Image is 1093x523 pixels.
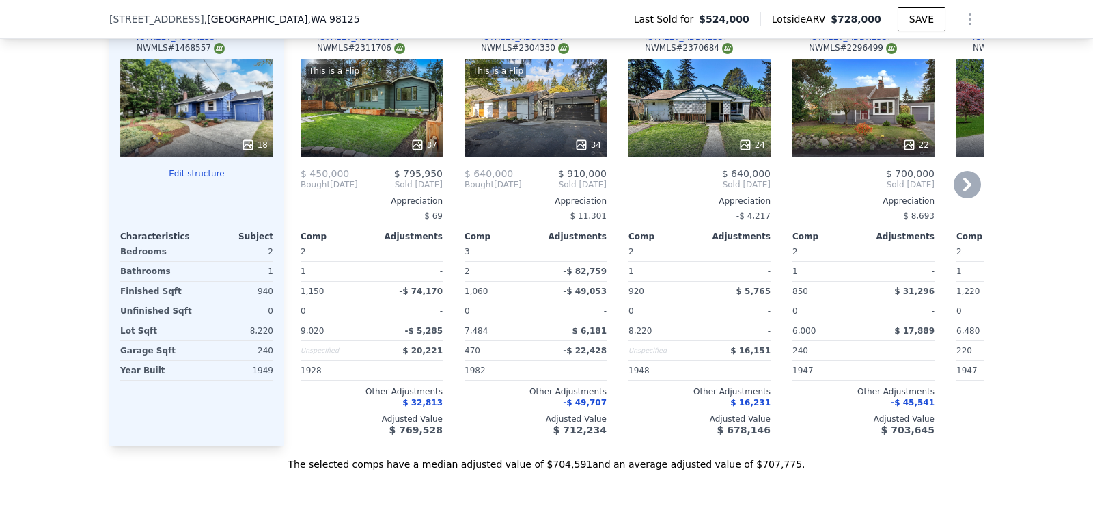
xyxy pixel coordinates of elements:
[522,179,607,190] span: Sold [DATE]
[306,64,362,78] div: This is a Flip
[886,43,897,54] img: NWMLS Logo
[792,414,935,425] div: Adjusted Value
[628,341,697,360] div: Unspecified
[792,231,863,242] div: Comp
[465,179,522,190] div: [DATE]
[394,168,443,179] span: $ 795,950
[898,7,945,31] button: SAVE
[903,211,935,221] span: $ 8,693
[109,12,204,26] span: [STREET_ADDRESS]
[120,321,194,340] div: Lot Sqft
[956,361,1025,380] div: 1947
[465,361,533,380] div: 1982
[465,262,533,281] div: 2
[301,262,369,281] div: 1
[702,262,771,281] div: -
[956,262,1025,281] div: 1
[736,211,771,221] span: -$ 4,217
[301,286,324,296] span: 1,150
[570,211,607,221] span: $ 11,301
[465,414,607,425] div: Adjusted Value
[301,196,443,206] div: Appreciation
[881,425,935,435] span: $ 703,645
[317,42,405,54] div: NWMLS # 2311706
[628,262,697,281] div: 1
[886,168,935,179] span: $ 700,000
[538,301,607,321] div: -
[465,386,607,397] div: Other Adjustments
[465,231,536,242] div: Comp
[575,138,601,152] div: 34
[411,138,437,152] div: 37
[558,168,607,179] span: $ 910,000
[736,286,771,296] span: $ 5,765
[465,326,488,336] span: 7,484
[465,286,488,296] span: 1,060
[628,306,634,316] span: 0
[628,326,652,336] span: 8,220
[465,346,480,356] span: 470
[563,346,607,356] span: -$ 22,428
[563,286,607,296] span: -$ 49,053
[536,231,607,242] div: Adjustments
[628,361,697,380] div: 1948
[120,301,194,321] div: Unfinished Sqft
[956,5,984,33] button: Show Options
[956,326,980,336] span: 6,480
[538,361,607,380] div: -
[301,361,369,380] div: 1928
[722,168,771,179] span: $ 640,000
[792,326,816,336] span: 6,000
[902,138,929,152] div: 22
[792,247,798,256] span: 2
[772,12,831,26] span: Lotside ARV
[307,14,359,25] span: , WA 98125
[465,247,470,256] span: 3
[730,398,771,407] span: $ 16,231
[374,242,443,261] div: -
[809,42,897,54] div: NWMLS # 2296499
[792,196,935,206] div: Appreciation
[137,42,225,54] div: NWMLS # 1468557
[197,231,273,242] div: Subject
[199,321,273,340] div: 8,220
[563,267,607,276] span: -$ 82,759
[628,179,771,190] span: Sold [DATE]
[973,42,1061,54] div: NWMLS # 2370722
[702,242,771,261] div: -
[628,386,771,397] div: Other Adjustments
[374,301,443,321] div: -
[301,414,443,425] div: Adjusted Value
[866,341,935,360] div: -
[199,301,273,321] div: 0
[301,179,358,190] div: [DATE]
[956,286,980,296] span: 1,220
[702,361,771,380] div: -
[730,346,771,356] span: $ 16,151
[374,262,443,281] div: -
[866,242,935,261] div: -
[214,43,225,54] img: NWMLS Logo
[572,326,607,336] span: $ 6,181
[402,346,443,356] span: $ 20,221
[866,301,935,321] div: -
[717,425,771,435] span: $ 678,146
[792,361,861,380] div: 1947
[792,306,798,316] span: 0
[956,247,962,256] span: 2
[394,43,405,54] img: NWMLS Logo
[204,12,360,26] span: , [GEOGRAPHIC_DATA]
[792,346,808,356] span: 240
[465,196,607,206] div: Appreciation
[301,326,324,336] span: 9,020
[199,361,273,380] div: 1949
[894,326,935,336] span: $ 17,889
[120,282,194,301] div: Finished Sqft
[628,247,634,256] span: 2
[738,138,765,152] div: 24
[553,425,607,435] span: $ 712,234
[792,179,935,190] span: Sold [DATE]
[956,231,1027,242] div: Comp
[700,231,771,242] div: Adjustments
[301,168,349,179] span: $ 450,000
